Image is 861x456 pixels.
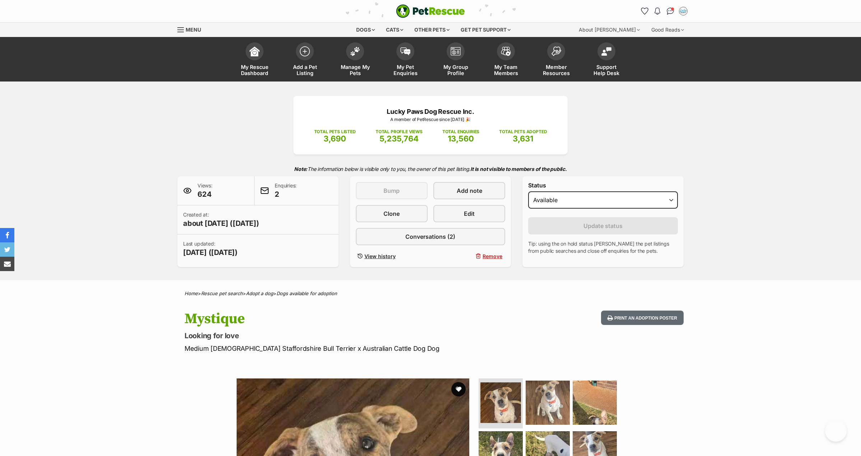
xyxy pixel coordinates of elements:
a: Support Help Desk [581,39,632,82]
button: Remove [433,251,505,261]
a: Clone [356,205,428,222]
a: Home [185,290,198,296]
img: add-pet-listing-icon-0afa8454b4691262ce3f59096e99ab1cd57d4a30225e0717b998d2c9b9846f56.svg [300,46,310,56]
img: member-resources-icon-8e73f808a243e03378d46382f2149f9095a855e16c252ad45f914b54edf8863c.svg [551,46,561,56]
div: Dogs [351,23,380,37]
div: Other pets [409,23,455,37]
p: Views: [197,182,213,199]
img: dashboard-icon-eb2f2d2d3e046f16d808141f083e7271f6b2e854fb5c12c21221c1fb7104beca.svg [250,46,260,56]
a: My Group Profile [430,39,481,82]
span: My Rescue Dashboard [238,64,271,76]
span: Menu [186,27,201,33]
p: TOTAL PROFILE VIEWS [376,129,423,135]
button: favourite [451,382,466,396]
p: Lucky Paws Dog Rescue Inc. [304,107,557,116]
a: Dogs available for adoption [276,290,337,296]
a: Conversations (2) [356,228,506,245]
img: pet-enquiries-icon-7e3ad2cf08bfb03b45e93fb7055b45f3efa6380592205ae92323e6603595dc1f.svg [400,47,410,55]
a: Rescue pet search [201,290,243,296]
span: My Team Members [490,64,522,76]
p: Created at: [183,211,259,228]
img: manage-my-pets-icon-02211641906a0b7f246fdf0571729dbe1e7629f14944591b6c1af311fb30b64b.svg [350,47,360,56]
a: Menu [177,23,206,36]
a: Adopt a dog [246,290,273,296]
a: Favourites [639,5,650,17]
a: Add a Pet Listing [280,39,330,82]
p: TOTAL PETS ADOPTED [499,129,547,135]
h1: Mystique [185,311,488,327]
span: My Pet Enquiries [389,64,422,76]
button: Print an adoption poster [601,311,684,325]
p: A member of PetRescue since [DATE] 🎉 [304,116,557,123]
a: My Rescue Dashboard [229,39,280,82]
img: logo-e224e6f780fb5917bec1dbf3a21bbac754714ae5b6737aabdf751b685950b380.svg [396,4,465,18]
img: Bec profile pic [680,8,687,15]
span: 624 [197,189,213,199]
img: chat-41dd97257d64d25036548639549fe6c8038ab92f7586957e7f3b1b290dea8141.svg [667,8,674,15]
span: Remove [483,252,502,260]
span: Support Help Desk [590,64,623,76]
p: TOTAL PETS LISTED [314,129,356,135]
span: Add a Pet Listing [289,64,321,76]
span: about [DATE] ([DATE]) [183,218,259,228]
span: [DATE] ([DATE]) [183,247,238,257]
div: About [PERSON_NAME] [574,23,645,37]
label: Status [528,182,678,189]
img: team-members-icon-5396bd8760b3fe7c0b43da4ab00e1e3bb1a5d9ba89233759b79545d2d3fc5d0d.svg [501,47,511,56]
img: Photo of Mystique [526,381,570,425]
p: Last updated: [183,240,238,257]
p: TOTAL ENQUIRIES [442,129,479,135]
div: Cats [381,23,408,37]
strong: It is not visible to members of the public. [470,166,567,172]
ul: Account quick links [639,5,689,17]
p: The information below is visible only to you, the owner of this pet listing. [177,162,684,176]
a: Conversations [665,5,676,17]
button: Update status [528,217,678,234]
button: Notifications [652,5,663,17]
span: Edit [464,209,475,218]
a: Member Resources [531,39,581,82]
a: Add note [433,182,505,199]
p: Medium [DEMOGRAPHIC_DATA] Staffordshire Bull Terrier x Australian Cattle Dog Dog [185,344,488,353]
div: Good Reads [646,23,689,37]
span: Bump [383,186,400,195]
p: Looking for love [185,331,488,341]
span: Conversations (2) [405,232,455,241]
iframe: Help Scout Beacon - Open [825,420,847,442]
span: 5,235,764 [380,134,419,143]
img: Photo of Mystique [480,382,521,423]
a: Manage My Pets [330,39,380,82]
strong: Note: [294,166,307,172]
img: help-desk-icon-fdf02630f3aa405de69fd3d07c3f3aa587a6932b1a1747fa1d2bba05be0121f9.svg [601,47,611,56]
a: My Pet Enquiries [380,39,430,82]
button: My account [678,5,689,17]
span: Clone [383,209,400,218]
span: Update status [583,222,623,230]
p: Enquiries: [275,182,297,199]
p: Tip: using the on hold status [PERSON_NAME] the pet listings from public searches and close off e... [528,240,678,255]
span: Manage My Pets [339,64,371,76]
img: Photo of Mystique [573,381,617,425]
img: group-profile-icon-3fa3cf56718a62981997c0bc7e787c4b2cf8bcc04b72c1350f741eb67cf2f40e.svg [451,47,461,56]
span: Add note [457,186,482,195]
div: > > > [167,291,694,296]
span: 3,690 [324,134,346,143]
a: View history [356,251,428,261]
span: My Group Profile [439,64,472,76]
span: 2 [275,189,297,199]
a: My Team Members [481,39,531,82]
span: View history [364,252,396,260]
span: Member Resources [540,64,572,76]
div: Get pet support [456,23,516,37]
a: Edit [433,205,505,222]
span: 3,631 [513,134,533,143]
span: 13,560 [448,134,474,143]
img: notifications-46538b983faf8c2785f20acdc204bb7945ddae34d4c08c2a6579f10ce5e182be.svg [655,8,660,15]
button: Bump [356,182,428,199]
a: PetRescue [396,4,465,18]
